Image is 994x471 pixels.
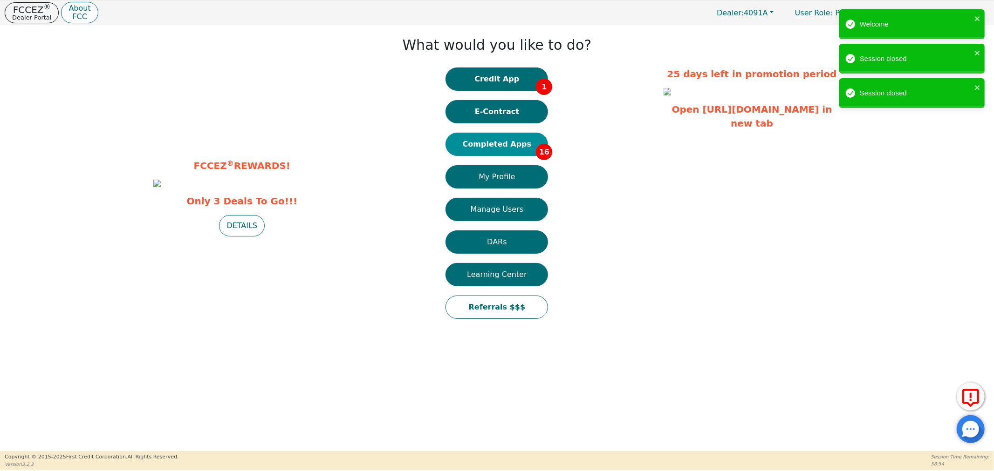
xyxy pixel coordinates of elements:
sup: ® [44,3,51,11]
a: Open [URL][DOMAIN_NAME] in new tab [672,104,832,129]
button: FCCEZ®Dealer Portal [5,2,59,23]
button: Manage Users [446,198,548,221]
span: 1 [536,79,552,95]
p: Dealer Portal [12,14,51,20]
sup: ® [227,159,234,168]
p: FCCEZ [12,5,51,14]
div: Session closed [860,88,972,99]
span: 16 [536,144,552,160]
button: Completed Apps16 [446,133,548,156]
button: 4091A:[PERSON_NAME] [876,6,989,20]
button: Learning Center [446,263,548,286]
a: User Role: Primary [786,4,873,22]
p: 25 days left in promotion period [664,67,841,81]
p: Session Time Remaining: [931,453,989,460]
p: FCCEZ REWARDS! [153,159,330,173]
button: My Profile [446,165,548,188]
p: Primary [786,4,873,22]
img: 591b4b74-24dd-4dd3-9887-8d83c82dd267 [664,88,671,95]
button: Dealer:4091A [707,6,783,20]
button: E-Contract [446,100,548,123]
h1: What would you like to do? [403,37,592,54]
button: close [974,47,981,58]
p: Version 3.2.3 [5,461,178,468]
p: Copyright © 2015- 2025 First Credit Corporation. [5,453,178,461]
button: close [974,13,981,24]
p: 58:54 [931,460,989,467]
div: Session closed [860,54,972,64]
button: Report Error to FCC [957,383,985,410]
span: 4091A [717,8,768,17]
button: Referrals $$$ [446,296,548,319]
img: 20e54ca1-1470-4b33-9d89-293f5f7a47f5 [153,180,161,187]
span: Only 3 Deals To Go!!! [153,194,330,208]
span: All Rights Reserved. [127,454,178,460]
div: Welcome [860,19,972,30]
span: Dealer: [717,8,744,17]
p: About [69,5,90,12]
span: User Role : [795,8,833,17]
button: Credit App1 [446,67,548,91]
button: DARs [446,230,548,254]
p: FCC [69,13,90,20]
button: DETAILS [219,215,265,236]
button: AboutFCC [61,2,98,24]
button: close [974,82,981,93]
